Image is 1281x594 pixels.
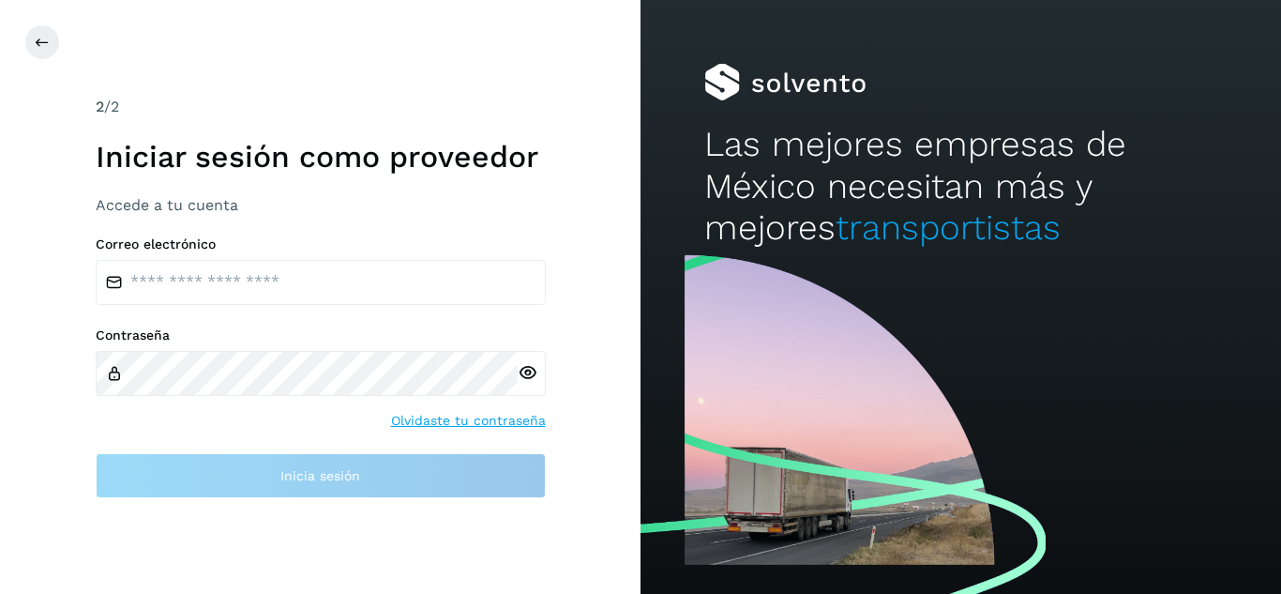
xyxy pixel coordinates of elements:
[96,98,104,115] span: 2
[96,327,546,343] label: Contraseña
[96,96,546,118] div: /2
[836,207,1061,248] span: transportistas
[96,139,546,175] h1: Iniciar sesión como proveedor
[96,453,546,498] button: Inicia sesión
[391,411,546,431] a: Olvidaste tu contraseña
[704,124,1216,249] h2: Las mejores empresas de México necesitan más y mejores
[96,196,546,214] h3: Accede a tu cuenta
[280,469,360,482] span: Inicia sesión
[96,236,546,252] label: Correo electrónico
